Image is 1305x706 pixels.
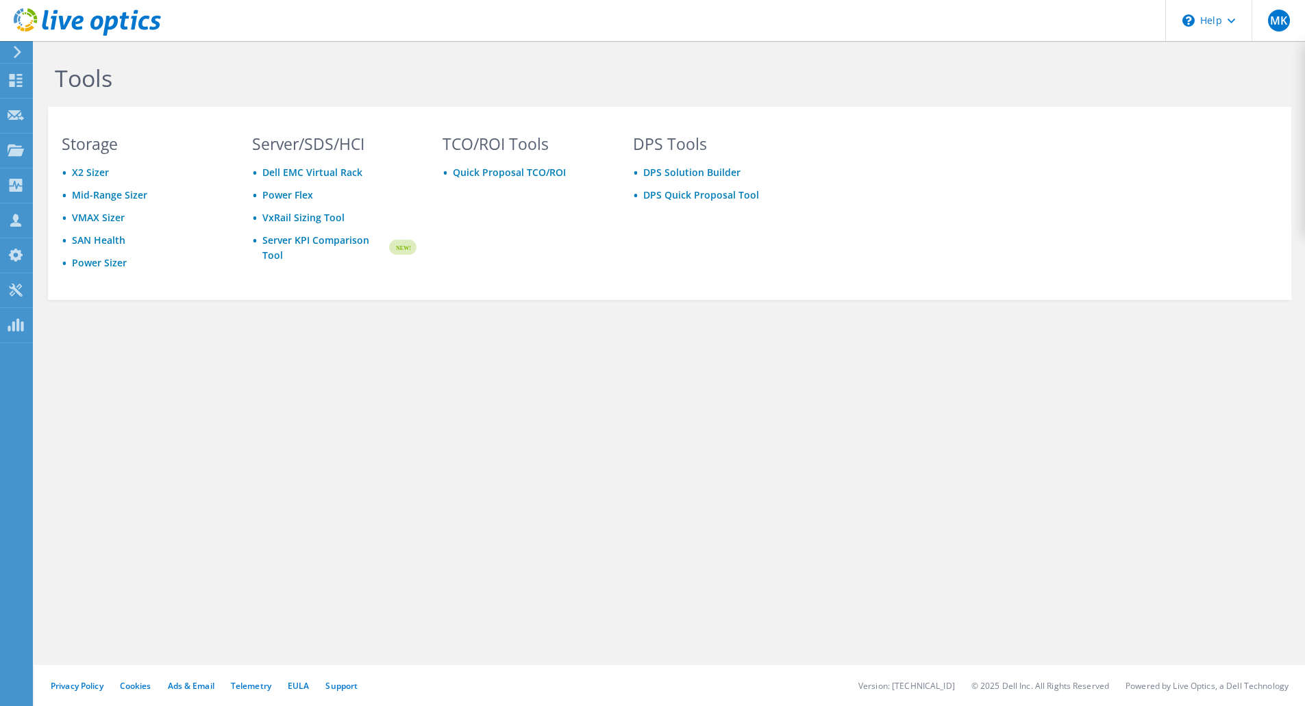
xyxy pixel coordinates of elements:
[262,233,387,263] a: Server KPI Comparison Tool
[453,166,566,179] a: Quick Proposal TCO/ROI
[633,136,797,151] h3: DPS Tools
[168,680,214,692] a: Ads & Email
[72,234,125,247] a: SAN Health
[231,680,271,692] a: Telemetry
[1268,10,1290,31] span: MK
[971,680,1109,692] li: © 2025 Dell Inc. All Rights Reserved
[1182,14,1195,27] svg: \n
[387,231,417,264] img: new-badge.svg
[262,211,345,224] a: VxRail Sizing Tool
[262,166,362,179] a: Dell EMC Virtual Rack
[120,680,151,692] a: Cookies
[325,680,358,692] a: Support
[55,64,980,92] h1: Tools
[443,136,607,151] h3: TCO/ROI Tools
[288,680,309,692] a: EULA
[858,680,955,692] li: Version: [TECHNICAL_ID]
[51,680,103,692] a: Privacy Policy
[72,211,125,224] a: VMAX Sizer
[643,166,741,179] a: DPS Solution Builder
[252,136,417,151] h3: Server/SDS/HCI
[72,256,127,269] a: Power Sizer
[643,188,759,201] a: DPS Quick Proposal Tool
[72,188,147,201] a: Mid-Range Sizer
[1126,680,1289,692] li: Powered by Live Optics, a Dell Technology
[262,188,313,201] a: Power Flex
[72,166,109,179] a: X2 Sizer
[62,136,226,151] h3: Storage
